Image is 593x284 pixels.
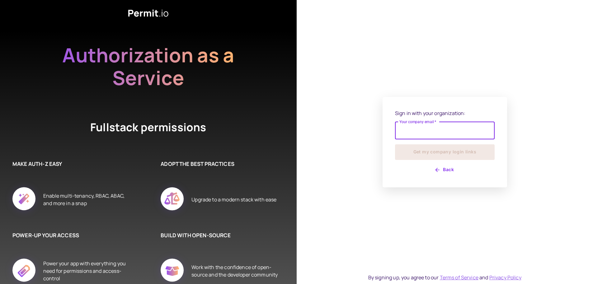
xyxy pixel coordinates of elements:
h6: MAKE AUTH-Z EASY [12,160,129,168]
button: Get my company login links [395,144,495,160]
div: Upgrade to a modern stack with ease [191,180,276,219]
h6: BUILD WITH OPEN-SOURCE [161,231,278,239]
h6: POWER-UP YOUR ACCESS [12,231,129,239]
div: By signing up, you agree to our and [368,274,521,281]
div: Enable multi-tenancy, RBAC, ABAC, and more in a snap [43,180,129,219]
h6: ADOPT THE BEST PRACTICES [161,160,278,168]
label: Your company email [399,119,436,124]
a: Privacy Policy [489,274,521,281]
a: Terms of Service [440,274,478,281]
p: Sign in with your organization: [395,109,495,117]
button: Back [395,165,495,175]
h2: Authorization as a Service [42,44,254,89]
h4: Fullstack permissions [67,120,229,135]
